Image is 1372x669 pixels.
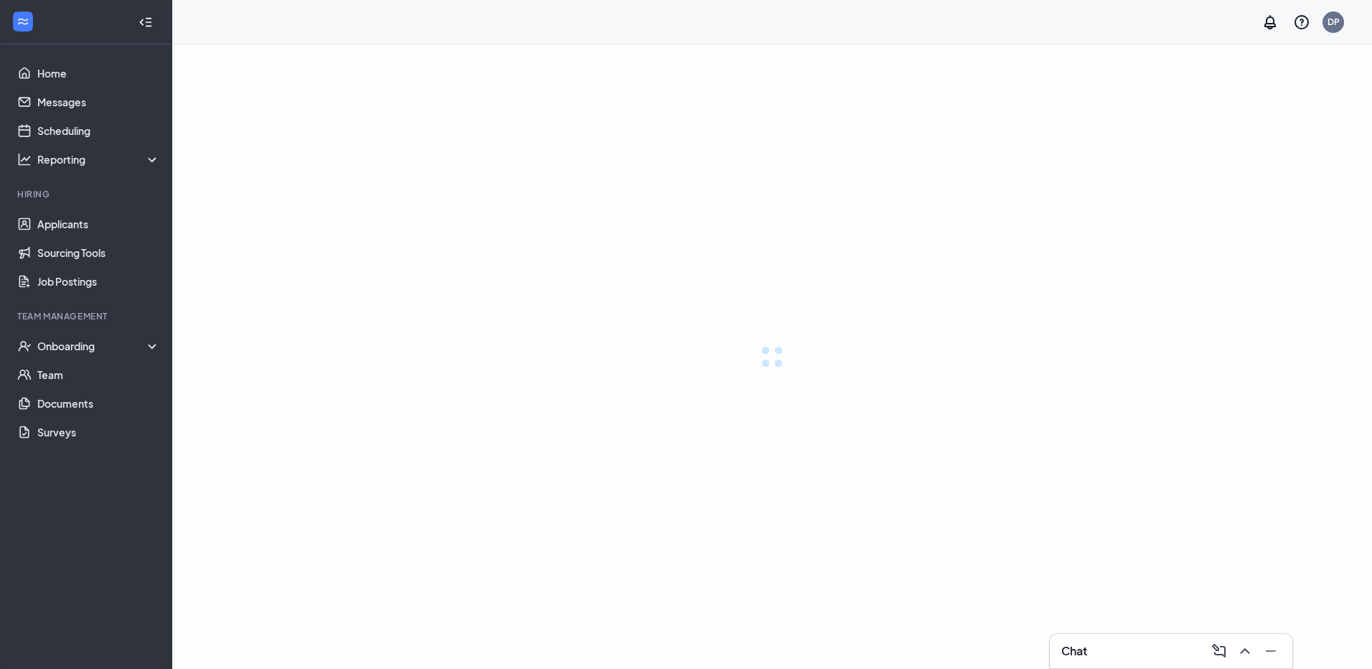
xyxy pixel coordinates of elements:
[37,116,160,145] a: Scheduling
[17,310,157,322] div: Team Management
[37,339,161,353] div: Onboarding
[1236,642,1254,660] svg: ChevronUp
[1232,640,1255,663] button: ChevronUp
[37,360,160,389] a: Team
[37,418,160,446] a: Surveys
[37,88,160,116] a: Messages
[37,238,160,267] a: Sourcing Tools
[1293,14,1310,31] svg: QuestionInfo
[1061,643,1087,659] h3: Chat
[138,15,153,29] svg: Collapse
[1262,642,1279,660] svg: Minimize
[1328,16,1340,28] div: DP
[37,389,160,418] a: Documents
[17,152,32,167] svg: Analysis
[37,59,160,88] a: Home
[37,152,161,167] div: Reporting
[17,188,157,200] div: Hiring
[37,267,160,296] a: Job Postings
[37,210,160,238] a: Applicants
[1206,640,1229,663] button: ComposeMessage
[1211,642,1228,660] svg: ComposeMessage
[16,14,30,29] svg: WorkstreamLogo
[17,339,32,353] svg: UserCheck
[1261,14,1279,31] svg: Notifications
[1258,640,1281,663] button: Minimize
